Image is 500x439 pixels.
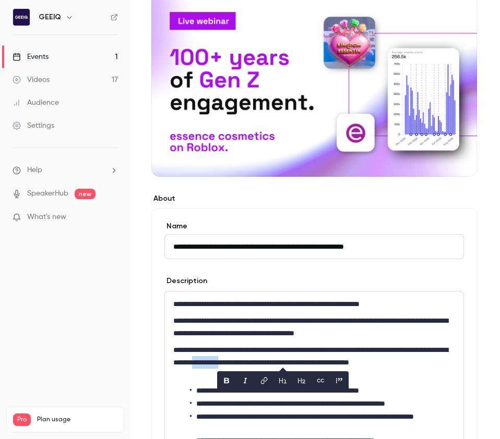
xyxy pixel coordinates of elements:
span: Help [27,165,42,176]
button: italic [237,372,254,389]
div: Videos [13,75,50,85]
div: Events [13,52,49,62]
div: Audience [13,97,59,108]
li: help-dropdown-opener [13,165,118,176]
button: blockquote [331,372,348,389]
span: Pro [13,413,31,426]
button: link [256,372,272,389]
h6: GEEIQ [39,12,61,22]
label: Description [164,276,207,286]
a: SpeakerHub [27,188,68,199]
button: bold [218,372,235,389]
label: Name [164,221,464,231]
img: GEEIQ [13,9,30,26]
span: Plan usage [37,416,117,424]
span: new [75,189,96,199]
label: About [151,193,477,204]
div: Settings [13,120,54,131]
span: What's new [27,212,66,223]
